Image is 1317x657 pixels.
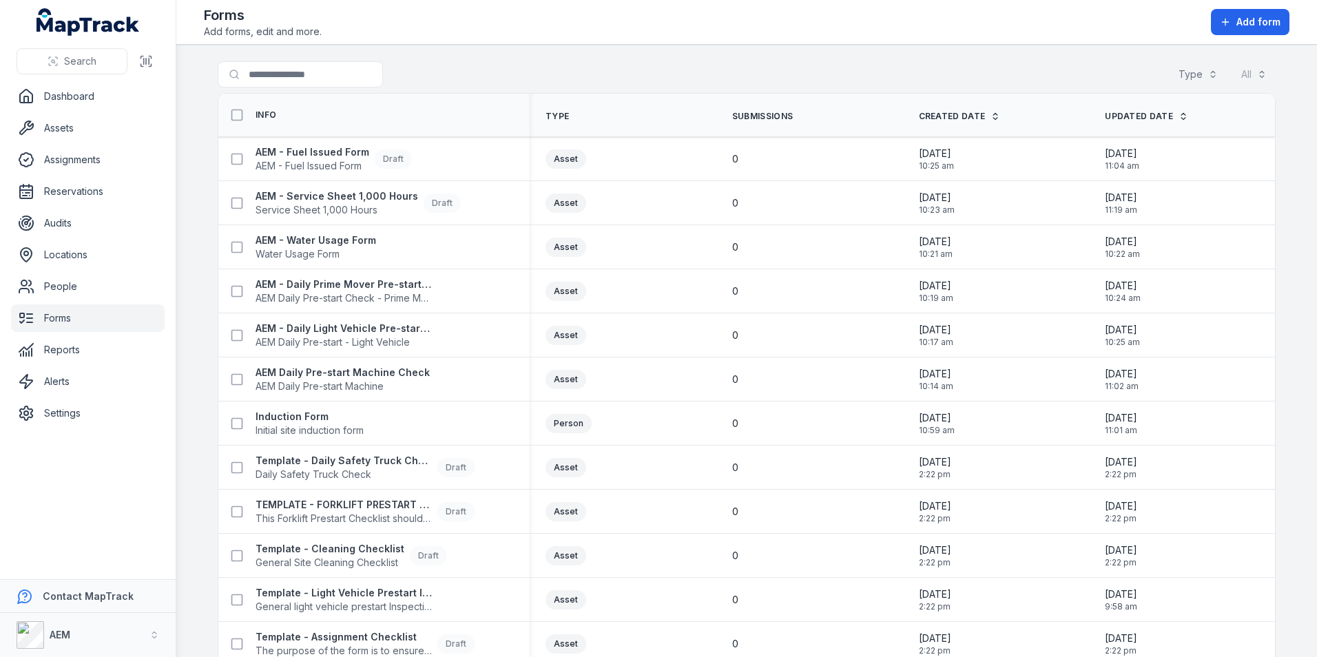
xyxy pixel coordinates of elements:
span: AEM Daily Pre-start - Light Vehicle [256,335,432,349]
span: [DATE] [919,543,951,557]
span: 2:22 pm [1105,469,1137,480]
time: 17/03/2025, 2:22:40 pm [919,499,951,524]
time: 20/08/2025, 10:14:17 am [919,367,953,392]
time: 17/03/2025, 2:22:40 pm [919,632,951,656]
time: 20/08/2025, 10:19:03 am [919,279,953,304]
span: Submissions [732,111,793,122]
time: 20/08/2025, 11:19:03 am [1105,191,1137,216]
time: 07/08/2025, 11:01:46 am [1105,411,1137,436]
div: Draft [375,149,412,169]
time: 17/03/2025, 2:22:40 pm [1105,632,1137,656]
span: 9:58 am [1105,601,1137,612]
span: 11:04 am [1105,160,1139,171]
span: 11:02 am [1105,381,1139,392]
div: Draft [437,458,475,477]
time: 17/03/2025, 2:22:40 pm [1105,499,1137,524]
div: Draft [424,194,461,213]
a: People [11,273,165,300]
span: 2:22 pm [1105,513,1137,524]
strong: Template - Daily Safety Truck Check [256,454,432,468]
span: 0 [732,152,738,166]
div: Asset [546,546,586,565]
time: 17/03/2025, 2:22:40 pm [919,543,951,568]
div: Draft [410,546,447,565]
a: Settings [11,399,165,427]
div: Asset [546,370,586,389]
strong: AEM - Daily Prime Mover Pre-start Check [256,278,432,291]
span: [DATE] [919,455,951,469]
time: 17/03/2025, 2:22:40 pm [919,587,951,612]
div: Draft [437,634,475,654]
a: AEM - Fuel Issued FormAEM - Fuel Issued FormDraft [256,145,412,173]
span: [DATE] [919,191,955,205]
time: 11/07/2025, 9:58:02 am [1105,587,1137,612]
span: [DATE] [919,499,951,513]
button: Add form [1211,9,1289,35]
div: Asset [546,502,586,521]
div: Asset [546,458,586,477]
span: 0 [732,240,738,254]
a: Dashboard [11,83,165,110]
span: 0 [732,373,738,386]
strong: AEM - Water Usage Form [256,233,376,247]
span: [DATE] [1105,632,1137,645]
time: 20/08/2025, 10:24:57 am [1105,279,1141,304]
strong: Induction Form [256,410,364,424]
a: MapTrack [37,8,140,36]
a: Induction FormInitial site induction form [256,410,364,437]
time: 20/08/2025, 10:21:43 am [919,235,953,260]
span: Info [256,109,276,121]
span: 2:22 pm [1105,645,1137,656]
button: Type [1170,61,1227,87]
span: [DATE] [1105,411,1137,425]
span: 10:25 am [1105,337,1140,348]
div: Asset [546,238,586,257]
span: Type [546,111,569,122]
a: Template - Cleaning ChecklistGeneral Site Cleaning ChecklistDraft [256,542,447,570]
span: Add forms, edit and more. [204,25,322,39]
span: 2:22 pm [1105,557,1137,568]
span: 10:25 am [919,160,954,171]
span: [DATE] [919,235,953,249]
span: 2:22 pm [919,645,951,656]
span: [DATE] [1105,367,1139,381]
span: [DATE] [919,147,954,160]
a: AEM - Daily Light Vehicle Pre-start CheckAEM Daily Pre-start - Light Vehicle [256,322,432,349]
time: 07/08/2025, 10:59:44 am [919,411,955,436]
span: 10:22 am [1105,249,1140,260]
span: [DATE] [1105,191,1137,205]
a: Reservations [11,178,165,205]
span: Add form [1236,15,1280,29]
a: Alerts [11,368,165,395]
strong: Template - Assignment Checklist [256,630,432,644]
span: 10:14 am [919,381,953,392]
span: 0 [732,549,738,563]
strong: TEMPLATE - FORKLIFT PRESTART CHECKLIST [256,498,432,512]
span: [DATE] [1105,147,1139,160]
span: 0 [732,328,738,342]
span: [DATE] [1105,499,1137,513]
span: [DATE] [919,323,953,337]
a: AEM Daily Pre-start Machine CheckAEM Daily Pre-start Machine [256,366,430,393]
span: 0 [732,461,738,474]
a: Updated Date [1105,111,1188,122]
span: 10:21 am [919,249,953,260]
span: [DATE] [919,367,953,381]
span: 10:24 am [1105,293,1141,304]
a: Template - Daily Safety Truck CheckDaily Safety Truck CheckDraft [256,454,475,481]
div: Asset [546,326,586,345]
span: 2:22 pm [919,469,951,480]
a: Reports [11,336,165,364]
div: Person [546,414,592,433]
span: 0 [732,593,738,607]
span: [DATE] [919,632,951,645]
span: 11:01 am [1105,425,1137,436]
time: 17/03/2025, 2:22:40 pm [1105,455,1137,480]
span: 2:22 pm [919,557,951,568]
span: 0 [732,637,738,651]
span: Search [64,54,96,68]
a: AEM - Water Usage FormWater Usage Form [256,233,376,261]
span: 0 [732,505,738,519]
span: Water Usage Form [256,247,376,261]
time: 17/03/2025, 2:22:40 pm [1105,543,1137,568]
